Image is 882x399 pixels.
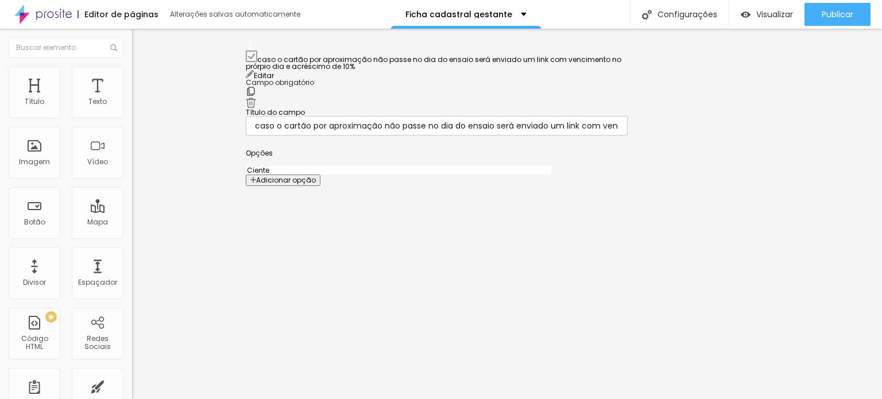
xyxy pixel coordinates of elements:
[405,10,512,18] p: Ficha cadastral gestante
[75,335,120,351] div: Redes Sociais
[78,10,158,18] div: Editor de páginas
[25,98,44,106] div: Título
[804,3,871,26] button: Publicar
[132,29,882,399] iframe: Editor
[110,44,117,51] img: Icone
[741,10,751,20] img: view-1.svg
[9,37,123,58] input: Buscar elemento
[642,10,652,20] img: Icone
[87,158,108,166] div: Vídeo
[87,218,108,226] div: Mapa
[78,278,117,286] div: Espaçador
[756,10,793,19] span: Visualizar
[88,98,107,106] div: Texto
[24,218,45,226] div: Botão
[170,11,302,18] div: Alterações salvas automaticamente
[822,10,853,19] span: Publicar
[23,278,46,286] div: Divisor
[19,158,50,166] div: Imagem
[729,3,804,26] button: Visualizar
[11,335,57,351] div: Código HTML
